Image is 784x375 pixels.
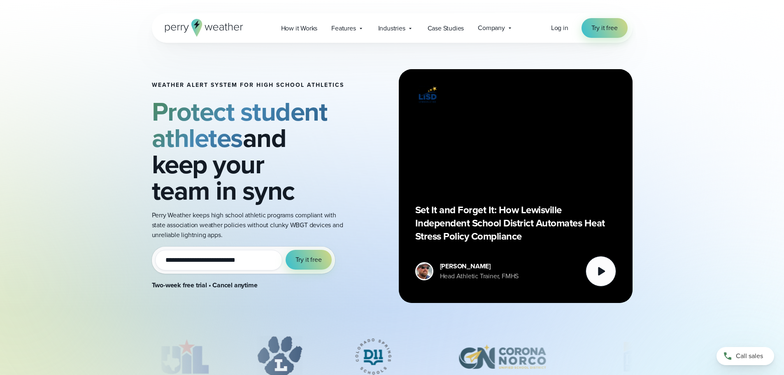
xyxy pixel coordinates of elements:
[152,210,344,240] p: Perry Weather keeps high school athletic programs compliant with state association weather polici...
[421,20,471,37] a: Case Studies
[582,18,628,38] a: Try it free
[152,280,258,290] strong: Two-week free trial • Cancel anytime
[440,271,519,281] div: Head Athletic Trainer, FMHS
[331,23,356,33] span: Features
[274,20,325,37] a: How it Works
[415,86,440,104] img: Lewisville ISD logo
[551,23,568,33] a: Log in
[428,23,464,33] span: Case Studies
[378,23,405,33] span: Industries
[416,263,432,279] img: cody-henschke-headshot
[440,261,519,271] div: [PERSON_NAME]
[286,250,332,270] button: Try it free
[717,347,774,365] a: Call sales
[295,255,322,265] span: Try it free
[281,23,318,33] span: How it Works
[478,23,505,33] span: Company
[591,23,618,33] span: Try it free
[152,82,344,89] h1: Weather Alert System for High School Athletics
[152,92,328,157] strong: Protect student athletes
[736,351,763,361] span: Call sales
[415,203,616,243] p: Set It and Forget It: How Lewisville Independent School District Automates Heat Stress Policy Com...
[152,98,344,204] h2: and keep your team in sync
